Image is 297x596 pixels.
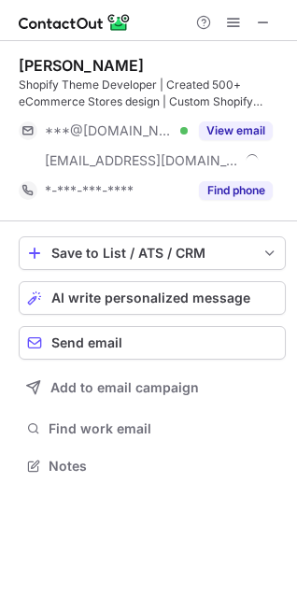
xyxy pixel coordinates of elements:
[51,246,253,261] div: Save to List / ATS / CRM
[19,453,286,479] button: Notes
[45,152,239,169] span: [EMAIL_ADDRESS][DOMAIN_NAME]
[199,181,273,200] button: Reveal Button
[19,371,286,404] button: Add to email campaign
[49,458,278,475] span: Notes
[19,77,286,110] div: Shopify Theme Developer | Created 500+ eCommerce Stores design | Custom Shopify Stores Tailored t...
[19,236,286,270] button: save-profile-one-click
[49,420,278,437] span: Find work email
[19,326,286,360] button: Send email
[45,122,174,139] span: ***@[DOMAIN_NAME]
[50,380,199,395] span: Add to email campaign
[19,281,286,315] button: AI write personalized message
[199,121,273,140] button: Reveal Button
[19,56,144,75] div: [PERSON_NAME]
[19,416,286,442] button: Find work email
[19,11,131,34] img: ContactOut v5.3.10
[51,291,250,305] span: AI write personalized message
[51,335,122,350] span: Send email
